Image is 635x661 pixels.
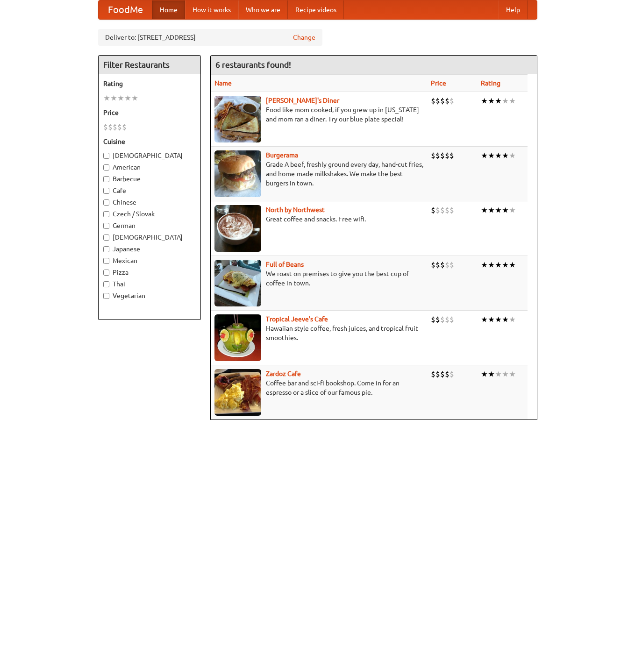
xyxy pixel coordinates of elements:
[122,122,127,132] li: $
[435,150,440,161] li: $
[103,176,109,182] input: Barbecue
[431,96,435,106] li: $
[214,260,261,306] img: beans.jpg
[481,150,488,161] li: ★
[214,205,261,252] img: north.jpg
[266,206,325,213] b: North by Northwest
[431,205,435,215] li: $
[214,369,261,416] img: zardoz.jpg
[266,370,301,377] a: Zardoz Cafe
[488,150,495,161] li: ★
[103,221,196,230] label: German
[266,315,328,323] a: Tropical Jeeve's Cafe
[215,60,291,69] ng-pluralize: 6 restaurants found!
[103,211,109,217] input: Czech / Slovak
[103,174,196,184] label: Barbecue
[481,369,488,379] li: ★
[103,108,196,117] h5: Price
[152,0,185,19] a: Home
[509,205,516,215] li: ★
[103,137,196,146] h5: Cuisine
[238,0,288,19] a: Who we are
[502,260,509,270] li: ★
[110,93,117,103] li: ★
[440,260,445,270] li: $
[440,96,445,106] li: $
[481,96,488,106] li: ★
[449,314,454,325] li: $
[445,369,449,379] li: $
[103,151,196,160] label: [DEMOGRAPHIC_DATA]
[98,29,322,46] div: Deliver to: [STREET_ADDRESS]
[449,150,454,161] li: $
[99,56,200,74] h4: Filter Restaurants
[99,0,152,19] a: FoodMe
[103,223,109,229] input: German
[445,96,449,106] li: $
[214,324,423,342] p: Hawaiian style coffee, fresh juices, and tropical fruit smoothies.
[117,122,122,132] li: $
[445,314,449,325] li: $
[445,205,449,215] li: $
[103,281,109,287] input: Thai
[449,205,454,215] li: $
[214,79,232,87] a: Name
[103,256,196,265] label: Mexican
[266,151,298,159] b: Burgerama
[440,150,445,161] li: $
[509,150,516,161] li: ★
[103,186,196,195] label: Cafe
[214,214,423,224] p: Great coffee and snacks. Free wifi.
[431,260,435,270] li: $
[502,314,509,325] li: ★
[103,233,196,242] label: [DEMOGRAPHIC_DATA]
[495,369,502,379] li: ★
[214,150,261,197] img: burgerama.jpg
[509,369,516,379] li: ★
[185,0,238,19] a: How it works
[509,260,516,270] li: ★
[435,369,440,379] li: $
[435,96,440,106] li: $
[214,314,261,361] img: jeeves.jpg
[214,378,423,397] p: Coffee bar and sci-fi bookshop. Come in for an espresso or a slice of our famous pie.
[103,293,109,299] input: Vegetarian
[103,93,110,103] li: ★
[113,122,117,132] li: $
[481,260,488,270] li: ★
[103,268,196,277] label: Pizza
[481,79,500,87] a: Rating
[131,93,138,103] li: ★
[103,246,109,252] input: Japanese
[431,314,435,325] li: $
[509,314,516,325] li: ★
[214,160,423,188] p: Grade A beef, freshly ground every day, hand-cut fries, and home-made milkshakes. We make the bes...
[103,163,196,172] label: American
[103,258,109,264] input: Mexican
[266,97,339,104] a: [PERSON_NAME]'s Diner
[495,96,502,106] li: ★
[449,369,454,379] li: $
[445,150,449,161] li: $
[435,314,440,325] li: $
[103,122,108,132] li: $
[440,205,445,215] li: $
[440,369,445,379] li: $
[502,150,509,161] li: ★
[103,291,196,300] label: Vegetarian
[488,314,495,325] li: ★
[435,260,440,270] li: $
[481,314,488,325] li: ★
[431,79,446,87] a: Price
[431,150,435,161] li: $
[266,261,304,268] a: Full of Beans
[495,314,502,325] li: ★
[103,188,109,194] input: Cafe
[488,260,495,270] li: ★
[449,96,454,106] li: $
[440,314,445,325] li: $
[103,164,109,171] input: American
